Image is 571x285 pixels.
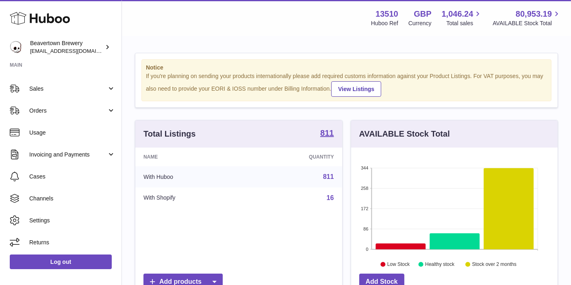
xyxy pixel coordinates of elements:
[29,151,107,159] span: Invoicing and Payments
[516,9,552,20] span: 80,953.19
[425,261,455,267] text: Healthy stock
[446,20,482,27] span: Total sales
[135,166,247,187] td: With Huboo
[366,247,368,252] text: 0
[493,9,561,27] a: 80,953.19 AVAILABLE Stock Total
[29,173,115,181] span: Cases
[29,195,115,202] span: Channels
[408,20,432,27] div: Currency
[29,129,115,137] span: Usage
[376,9,398,20] strong: 13510
[29,107,107,115] span: Orders
[29,85,107,93] span: Sales
[493,20,561,27] span: AVAILABLE Stock Total
[361,186,368,191] text: 258
[146,72,547,97] div: If you're planning on sending your products internationally please add required customs informati...
[361,165,368,170] text: 344
[10,41,22,53] img: aoife@beavertownbrewery.co.uk
[331,81,381,97] a: View Listings
[320,129,334,139] a: 811
[442,9,473,20] span: 1,046.24
[387,261,410,267] text: Low Stock
[30,48,119,54] span: [EMAIL_ADDRESS][DOMAIN_NAME]
[30,39,103,55] div: Beavertown Brewery
[414,9,431,20] strong: GBP
[135,187,247,209] td: With Shopify
[29,239,115,246] span: Returns
[361,206,368,211] text: 172
[10,255,112,269] a: Log out
[359,128,450,139] h3: AVAILABLE Stock Total
[371,20,398,27] div: Huboo Ref
[143,128,196,139] h3: Total Listings
[442,9,483,27] a: 1,046.24 Total sales
[363,226,368,231] text: 86
[320,129,334,137] strong: 811
[135,148,247,166] th: Name
[29,217,115,224] span: Settings
[323,173,334,180] a: 811
[247,148,342,166] th: Quantity
[146,64,547,72] strong: Notice
[472,261,516,267] text: Stock over 2 months
[327,194,334,201] a: 16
